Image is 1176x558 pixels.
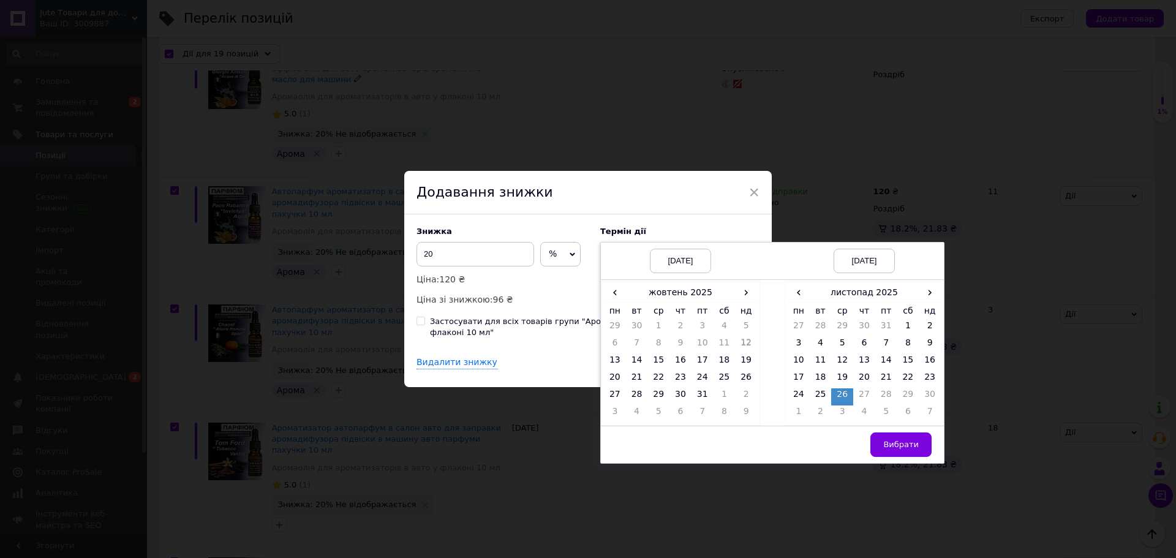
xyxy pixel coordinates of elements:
[831,337,853,354] td: 5
[604,302,626,320] th: пн
[919,337,941,354] td: 9
[897,405,919,423] td: 6
[853,302,875,320] th: чт
[875,405,897,423] td: 5
[692,320,714,337] td: 3
[626,302,648,320] th: вт
[650,249,711,273] div: [DATE]
[626,371,648,388] td: 21
[919,405,941,423] td: 7
[604,320,626,337] td: 29
[735,354,757,371] td: 19
[897,320,919,337] td: 1
[417,184,553,200] span: Додавання знижки
[417,242,534,266] input: 0
[831,388,853,405] td: 26
[897,337,919,354] td: 8
[604,337,626,354] td: 6
[669,388,692,405] td: 30
[669,337,692,354] td: 9
[810,320,832,337] td: 28
[897,354,919,371] td: 15
[788,354,810,371] td: 10
[669,320,692,337] td: 2
[831,302,853,320] th: ср
[831,371,853,388] td: 19
[875,371,897,388] td: 21
[788,302,810,320] th: пн
[647,337,669,354] td: 8
[626,337,648,354] td: 7
[788,405,810,423] td: 1
[692,302,714,320] th: пт
[714,371,736,388] td: 25
[647,302,669,320] th: ср
[604,371,626,388] td: 20
[788,371,810,388] td: 17
[875,320,897,337] td: 31
[417,293,588,306] p: Ціна зі знижкою:
[875,388,897,405] td: 28
[692,371,714,388] td: 24
[626,284,736,302] th: жовтень 2025
[810,354,832,371] td: 11
[834,249,895,273] div: [DATE]
[919,320,941,337] td: 2
[669,354,692,371] td: 16
[604,405,626,423] td: 3
[604,284,626,301] span: ‹
[604,354,626,371] td: 13
[788,337,810,354] td: 3
[831,405,853,423] td: 3
[810,371,832,388] td: 18
[788,388,810,405] td: 24
[714,337,736,354] td: 11
[810,284,919,302] th: листопад 2025
[853,320,875,337] td: 30
[788,320,810,337] td: 27
[735,302,757,320] th: нд
[735,405,757,423] td: 9
[810,388,832,405] td: 25
[853,371,875,388] td: 20
[810,302,832,320] th: вт
[626,354,648,371] td: 14
[714,354,736,371] td: 18
[692,405,714,423] td: 7
[897,388,919,405] td: 29
[853,405,875,423] td: 4
[493,295,513,304] span: 96 ₴
[669,302,692,320] th: чт
[919,354,941,371] td: 16
[875,354,897,371] td: 14
[417,273,588,286] p: Ціна:
[919,371,941,388] td: 23
[626,320,648,337] td: 30
[897,371,919,388] td: 22
[875,302,897,320] th: пт
[669,405,692,423] td: 6
[692,388,714,405] td: 31
[853,388,875,405] td: 27
[647,371,669,388] td: 22
[692,354,714,371] td: 17
[417,356,497,369] div: Видалити знижку
[626,388,648,405] td: 28
[810,405,832,423] td: 2
[897,302,919,320] th: сб
[831,320,853,337] td: 29
[549,249,557,258] span: %
[714,320,736,337] td: 4
[883,440,919,449] span: Вибрати
[647,388,669,405] td: 29
[714,388,736,405] td: 1
[831,354,853,371] td: 12
[439,274,465,284] span: 120 ₴
[919,388,941,405] td: 30
[735,320,757,337] td: 5
[714,405,736,423] td: 8
[735,371,757,388] td: 26
[735,284,757,301] span: ›
[735,337,757,354] td: 12
[626,405,648,423] td: 4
